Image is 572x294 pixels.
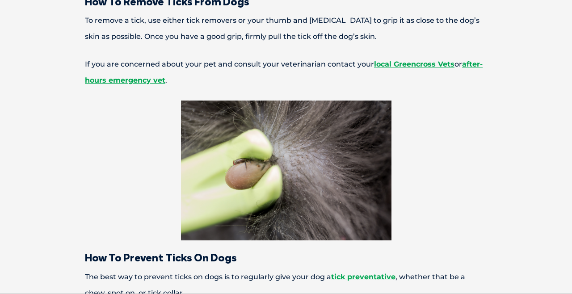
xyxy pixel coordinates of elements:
[54,13,518,45] p: To remove a tick, use either tick removers or your thumb and [MEDICAL_DATA] to grip it as close t...
[331,273,395,281] a: tick preventative
[555,41,564,50] button: Search
[54,56,518,88] p: If you are concerned about your pet and consult your veterinarian contact your or .
[181,101,391,240] img: Tick 2
[54,252,518,263] h3: How To Prevent Ticks On Dogs
[374,60,454,68] a: local Greencross Vets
